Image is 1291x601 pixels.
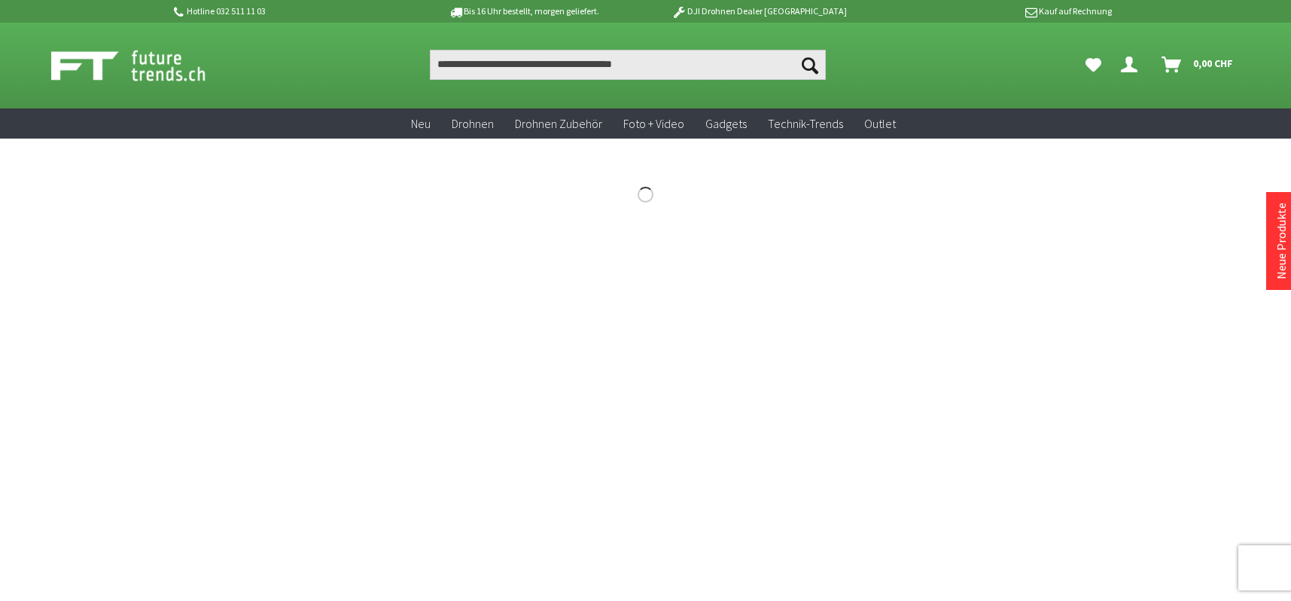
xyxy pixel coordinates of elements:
[1274,203,1289,279] a: Neue Produkte
[515,116,602,131] span: Drohnen Zubehör
[1078,50,1109,80] a: Meine Favoriten
[641,2,876,20] p: DJI Drohnen Dealer [GEOGRAPHIC_DATA]
[441,108,504,139] a: Drohnen
[400,108,441,139] a: Neu
[1156,50,1241,80] a: Warenkorb
[877,2,1112,20] p: Kauf auf Rechnung
[172,2,406,20] p: Hotline 032 511 11 03
[411,116,431,131] span: Neu
[430,50,826,80] input: Produkt, Marke, Kategorie, EAN, Artikelnummer…
[757,108,854,139] a: Technik-Trends
[794,50,826,80] button: Suchen
[695,108,757,139] a: Gadgets
[768,116,843,131] span: Technik-Trends
[1193,51,1233,75] span: 0,00 CHF
[1115,50,1149,80] a: Dein Konto
[452,116,494,131] span: Drohnen
[51,47,239,84] img: Shop Futuretrends - zur Startseite wechseln
[613,108,695,139] a: Foto + Video
[406,2,641,20] p: Bis 16 Uhr bestellt, morgen geliefert.
[623,116,684,131] span: Foto + Video
[864,116,896,131] span: Outlet
[705,116,747,131] span: Gadgets
[854,108,906,139] a: Outlet
[504,108,613,139] a: Drohnen Zubehör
